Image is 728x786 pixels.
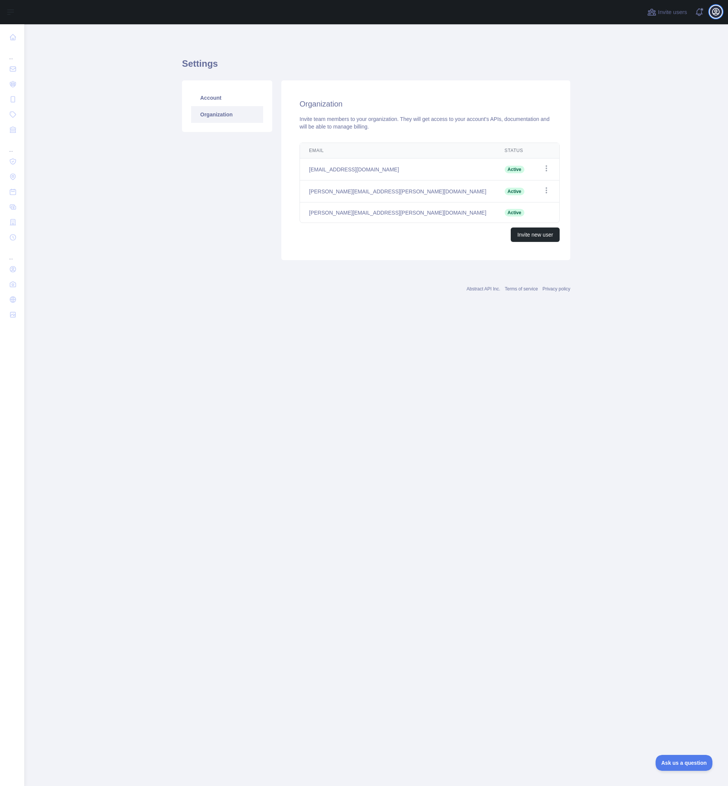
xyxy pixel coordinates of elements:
[300,202,496,223] td: [PERSON_NAME][EMAIL_ADDRESS][PERSON_NAME][DOMAIN_NAME]
[496,143,533,158] th: Status
[182,58,570,76] h1: Settings
[300,99,552,109] h2: Organization
[191,106,263,123] a: Organization
[505,188,524,195] span: Active
[300,158,496,180] td: [EMAIL_ADDRESS][DOMAIN_NAME]
[505,209,524,217] span: Active
[467,286,500,292] a: Abstract API Inc.
[191,89,263,106] a: Account
[300,180,496,202] td: [PERSON_NAME][EMAIL_ADDRESS][PERSON_NAME][DOMAIN_NAME]
[6,246,18,261] div: ...
[511,227,559,242] button: Invite new user
[6,45,18,61] div: ...
[300,115,552,130] div: Invite team members to your organization. They will get access to your account's APIs, documentat...
[658,8,687,17] span: Invite users
[505,286,538,292] a: Terms of service
[646,6,689,18] button: Invite users
[543,286,570,292] a: Privacy policy
[6,138,18,153] div: ...
[656,755,713,771] iframe: Toggle Customer Support
[505,166,524,173] span: Active
[300,143,496,158] th: Email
